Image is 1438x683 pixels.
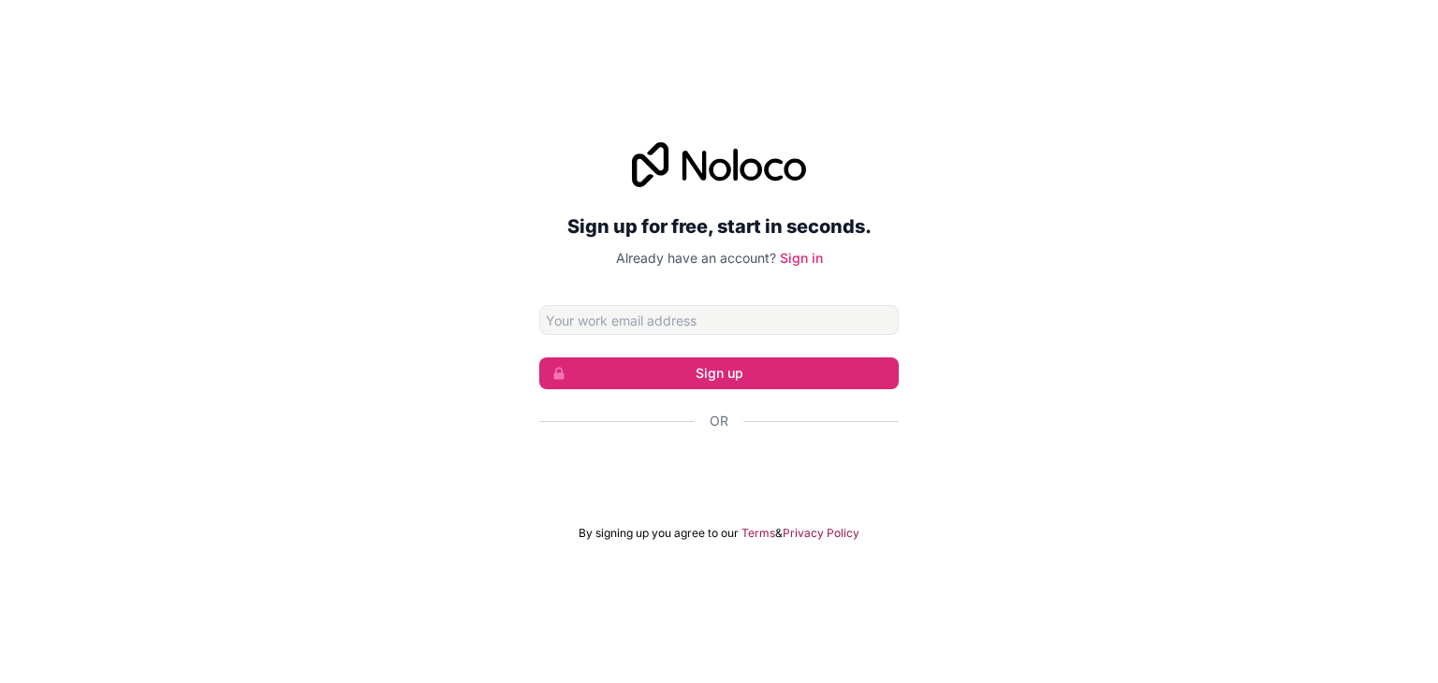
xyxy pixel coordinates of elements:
a: Terms [741,526,775,541]
input: Email address [539,305,899,335]
h2: Sign up for free, start in seconds. [539,210,899,243]
span: & [775,526,783,541]
span: Already have an account? [616,250,776,266]
span: Or [710,412,728,430]
a: Sign in [780,250,823,266]
a: Privacy Policy [783,526,859,541]
button: Sign up [539,357,899,389]
span: By signing up you agree to our [579,526,739,541]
